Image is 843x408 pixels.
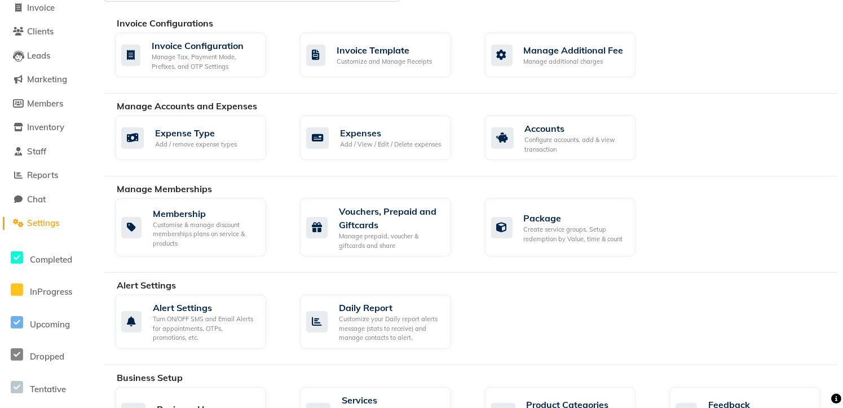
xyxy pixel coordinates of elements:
[27,50,50,61] span: Leads
[300,198,468,256] a: Vouchers, Prepaid and GiftcardsManage prepaid, voucher & giftcards and share
[30,351,64,362] span: Dropped
[155,126,237,140] div: Expense Type
[30,319,70,330] span: Upcoming
[152,52,257,71] div: Manage Tax, Payment Mode, Prefixes, and OTP Settings
[300,295,468,349] a: Daily ReportCustomize your Daily report alerts message (stats to receive) and manage contacts to ...
[340,140,441,149] div: Add / View / Edit / Delete expenses
[485,116,653,160] a: AccountsConfigure accounts, add & view transaction
[27,26,54,37] span: Clients
[525,122,627,135] div: Accounts
[153,220,257,249] div: Customise & manage discount memberships plans on service & products
[300,116,468,160] a: ExpensesAdd / View / Edit / Delete expenses
[524,225,627,243] div: Create service groups, Setup redemption by Value, time & count
[155,140,237,149] div: Add / remove expense types
[337,57,432,66] div: Customize and Manage Receipts
[27,218,59,228] span: Settings
[153,314,257,343] div: Turn ON/OFF SMS and Email Alerts for appointments, OTPs, promotions, etc.
[115,33,283,77] a: Invoice ConfigurationManage Tax, Payment Mode, Prefixes, and OTP Settings
[3,121,96,134] a: Inventory
[339,205,442,232] div: Vouchers, Prepaid and Giftcards
[153,207,257,220] div: Membership
[27,146,46,157] span: Staff
[27,122,64,132] span: Inventory
[153,301,257,314] div: Alert Settings
[3,217,96,230] a: Settings
[27,194,46,205] span: Chat
[3,2,96,15] a: Invoice
[300,33,468,77] a: Invoice TemplateCustomize and Manage Receipts
[524,43,624,57] div: Manage Additional Fee
[27,170,58,180] span: Reports
[339,301,442,314] div: Daily Report
[3,25,96,38] a: Clients
[3,169,96,182] a: Reports
[115,198,283,256] a: MembershipCustomise & manage discount memberships plans on service & products
[524,211,627,225] div: Package
[524,57,624,66] div: Manage additional charges
[27,2,55,13] span: Invoice
[3,50,96,63] a: Leads
[115,116,283,160] a: Expense TypeAdd / remove expense types
[3,193,96,206] a: Chat
[340,126,441,140] div: Expenses
[485,33,653,77] a: Manage Additional FeeManage additional charges
[30,254,72,265] span: Completed
[152,39,257,52] div: Invoice Configuration
[115,295,283,349] a: Alert SettingsTurn ON/OFF SMS and Email Alerts for appointments, OTPs, promotions, etc.
[337,43,432,57] div: Invoice Template
[27,98,63,109] span: Members
[342,393,442,407] div: Services
[339,232,442,250] div: Manage prepaid, voucher & giftcards and share
[3,97,96,110] a: Members
[30,384,66,394] span: Tentative
[525,135,627,154] div: Configure accounts, add & view transaction
[339,314,442,343] div: Customize your Daily report alerts message (stats to receive) and manage contacts to alert.
[27,74,67,85] span: Marketing
[485,198,653,256] a: PackageCreate service groups, Setup redemption by Value, time & count
[3,73,96,86] a: Marketing
[3,145,96,158] a: Staff
[30,286,72,297] span: InProgress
